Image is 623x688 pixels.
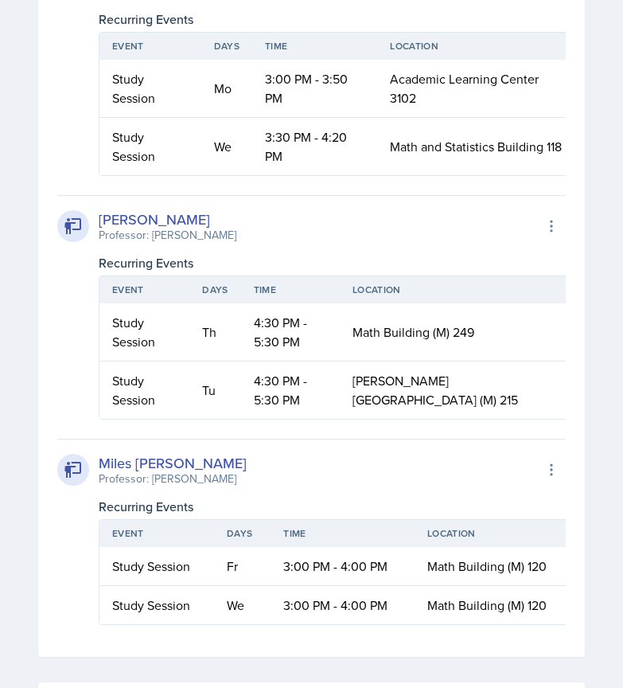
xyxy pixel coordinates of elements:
div: Miles [PERSON_NAME] [99,452,247,474]
th: Location [415,520,575,547]
th: Event [99,33,201,60]
td: 3:00 PM - 4:00 PM [271,547,415,586]
td: Tu [189,362,240,419]
td: We [201,118,252,175]
div: Professor: [PERSON_NAME] [99,227,236,244]
div: Recurring Events [99,497,566,516]
span: Math Building (M) 120 [427,557,547,575]
th: Days [189,276,240,303]
div: Study Session [112,313,177,351]
div: Professor: [PERSON_NAME] [99,471,247,487]
td: 3:00 PM - 4:00 PM [271,586,415,624]
span: Math Building (M) 249 [352,323,474,341]
div: Study Session [112,557,201,576]
th: Time [241,276,340,303]
div: Study Session [112,127,189,166]
td: 3:30 PM - 4:20 PM [252,118,377,175]
div: Study Session [112,69,189,107]
td: 4:30 PM - 5:30 PM [241,362,340,419]
th: Time [271,520,415,547]
div: Recurring Events [99,10,566,29]
td: 3:00 PM - 3:50 PM [252,60,377,118]
div: Recurring Events [99,253,566,272]
td: 4:30 PM - 5:30 PM [241,303,340,362]
span: Math Building (M) 120 [427,596,547,614]
td: Fr [214,547,271,586]
td: We [214,586,271,624]
th: Time [252,33,377,60]
span: Academic Learning Center 3102 [390,70,539,107]
span: [PERSON_NAME][GEOGRAPHIC_DATA] (M) 215 [352,372,518,408]
th: Location [377,33,575,60]
div: Study Session [112,596,201,615]
th: Event [99,520,214,547]
span: Math and Statistics Building 118 [390,138,562,155]
div: Study Session [112,371,177,409]
th: Days [214,520,271,547]
th: Location [340,276,575,303]
div: [PERSON_NAME] [99,209,236,230]
th: Event [99,276,189,303]
td: Th [189,303,240,362]
th: Days [201,33,252,60]
td: Mo [201,60,252,118]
